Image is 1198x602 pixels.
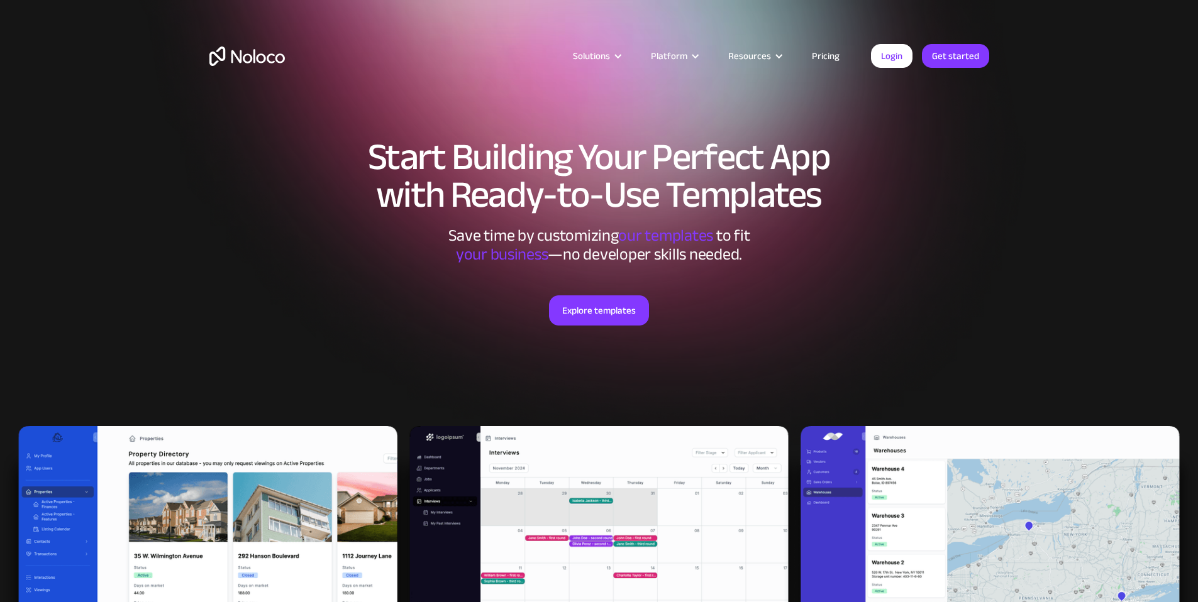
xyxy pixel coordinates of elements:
[557,48,635,64] div: Solutions
[922,44,989,68] a: Get started
[209,47,285,66] a: home
[411,226,788,264] div: Save time by customizing to fit ‍ —no developer skills needed.
[549,295,649,326] a: Explore templates
[209,138,989,214] h1: Start Building Your Perfect App with Ready-to-Use Templates
[796,48,855,64] a: Pricing
[871,44,912,68] a: Login
[651,48,687,64] div: Platform
[573,48,610,64] div: Solutions
[713,48,796,64] div: Resources
[635,48,713,64] div: Platform
[728,48,771,64] div: Resources
[456,239,548,270] span: your business
[618,220,713,251] span: our templates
